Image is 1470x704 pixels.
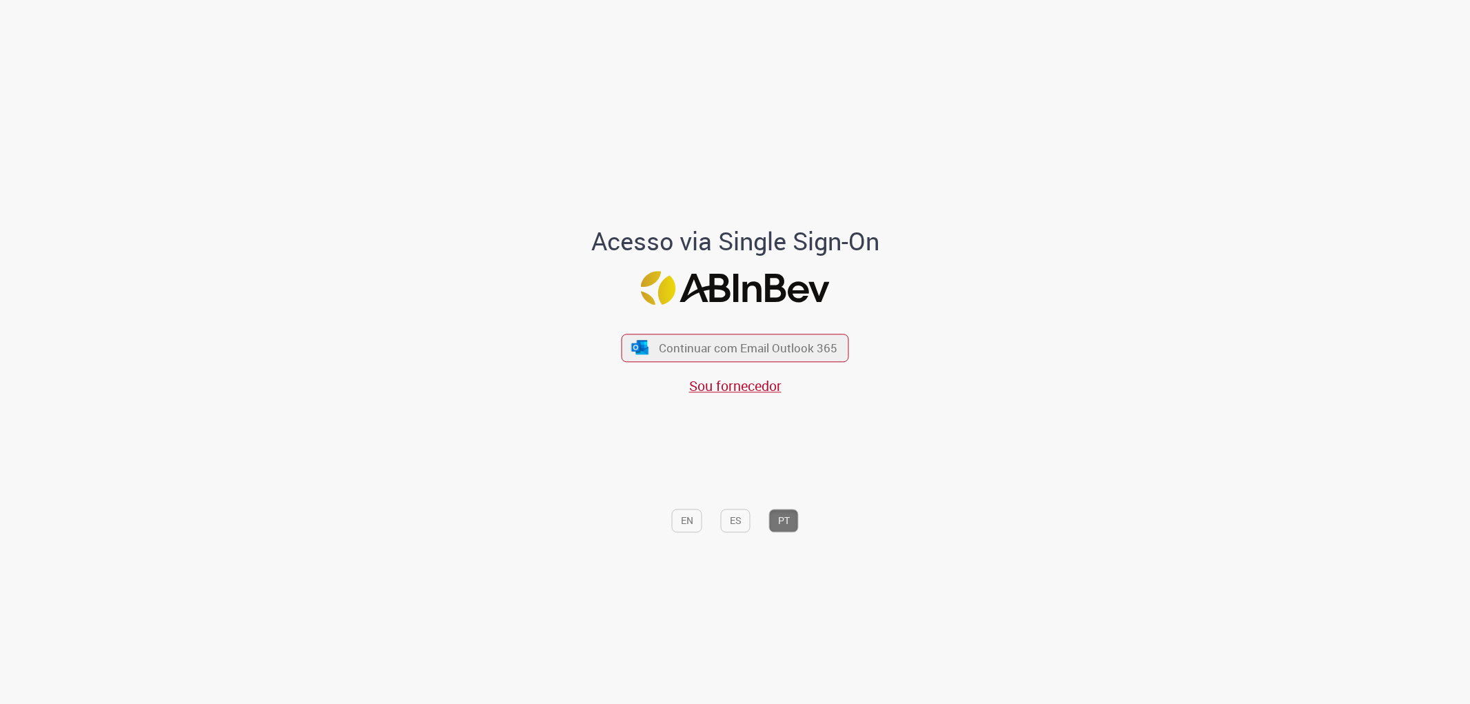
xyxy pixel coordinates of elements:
button: ES [721,509,751,532]
button: EN [672,509,702,532]
span: Continuar com Email Outlook 365 [659,340,837,356]
a: Sou fornecedor [689,376,782,395]
h1: Acesso via Single Sign-On [544,228,926,255]
img: ícone Azure/Microsoft 360 [630,340,649,354]
button: ícone Azure/Microsoft 360 Continuar com Email Outlook 365 [622,334,849,362]
img: Logo ABInBev [641,272,830,305]
button: PT [769,509,799,532]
